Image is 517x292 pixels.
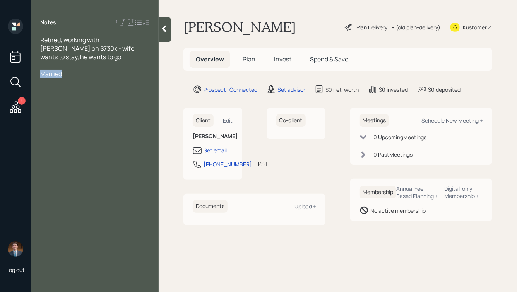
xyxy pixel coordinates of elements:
[294,203,316,210] div: Upload +
[360,114,389,127] h6: Meetings
[40,36,135,61] span: Retired, working with [PERSON_NAME] on $730k - wife wants to stay, he wants to go
[310,55,348,63] span: Spend & Save
[196,55,224,63] span: Overview
[463,23,487,31] div: Kustomer
[373,150,413,159] div: 0 Past Meeting s
[40,19,56,26] label: Notes
[8,241,23,257] img: hunter_neumayer.jpg
[204,160,252,168] div: [PHONE_NUMBER]
[193,133,233,140] h6: [PERSON_NAME]
[40,70,62,78] span: Married
[421,117,483,124] div: Schedule New Meeting +
[356,23,387,31] div: Plan Delivery
[360,186,396,199] h6: Membership
[428,85,461,94] div: $0 deposited
[243,55,255,63] span: Plan
[258,160,268,168] div: PST
[325,85,359,94] div: $0 net-worth
[183,19,296,36] h1: [PERSON_NAME]
[445,185,483,200] div: Digital-only Membership +
[391,23,440,31] div: • (old plan-delivery)
[396,185,438,200] div: Annual Fee Based Planning +
[370,207,426,215] div: No active membership
[274,55,291,63] span: Invest
[223,117,233,124] div: Edit
[276,114,306,127] h6: Co-client
[204,146,227,154] div: Set email
[193,114,214,127] h6: Client
[204,85,257,94] div: Prospect · Connected
[193,200,228,213] h6: Documents
[6,266,25,273] div: Log out
[373,133,426,141] div: 0 Upcoming Meeting s
[18,97,26,105] div: 1
[277,85,305,94] div: Set advisor
[379,85,408,94] div: $0 invested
